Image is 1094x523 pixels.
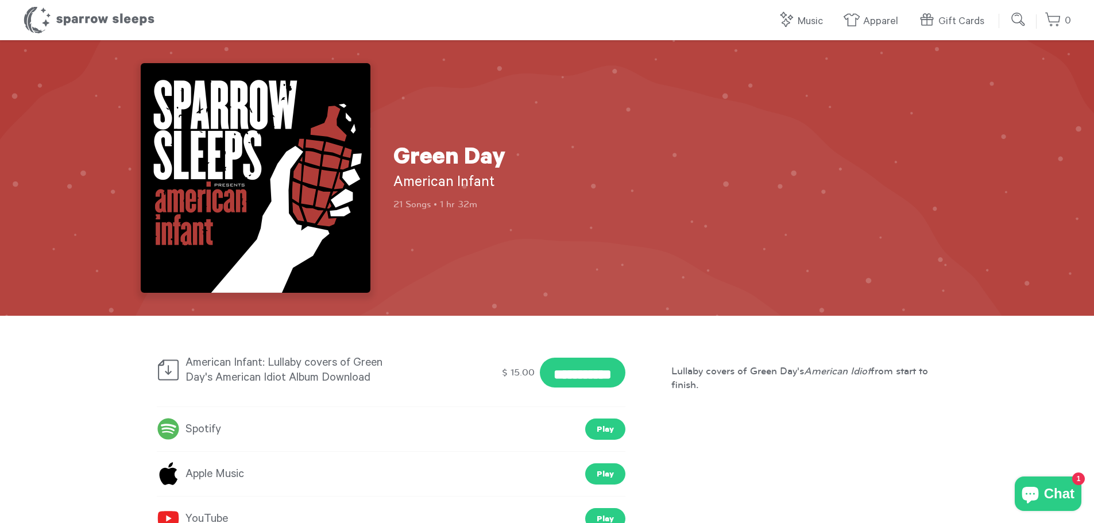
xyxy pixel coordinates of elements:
a: Play [585,419,625,440]
a: Play [585,463,625,485]
h1: Green Day [393,145,600,174]
h1: Sparrow Sleeps [23,6,155,34]
a: Spotify [157,419,221,440]
a: Apparel [843,9,904,34]
a: Apple Music [157,464,244,485]
a: Music [778,9,829,34]
inbox-online-store-chat: Shopify online store chat [1011,476,1085,514]
a: Gift Cards [918,9,990,34]
em: American Idiot [804,365,871,377]
a: 0 [1045,9,1071,33]
img: American Infant: Lullaby covers of Green Day's American Idiot [141,63,370,293]
h2: American Infant [393,174,600,193]
input: Submit [1007,8,1030,31]
div: American Infant: Lullaby covers of Green Day's American Idiot Album Download [157,353,399,386]
p: Lullaby covers of Green Day's from start to finish. [671,364,938,392]
div: $ 15.00 [500,362,537,383]
p: 21 Songs • 1 hr 32m [393,198,600,211]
